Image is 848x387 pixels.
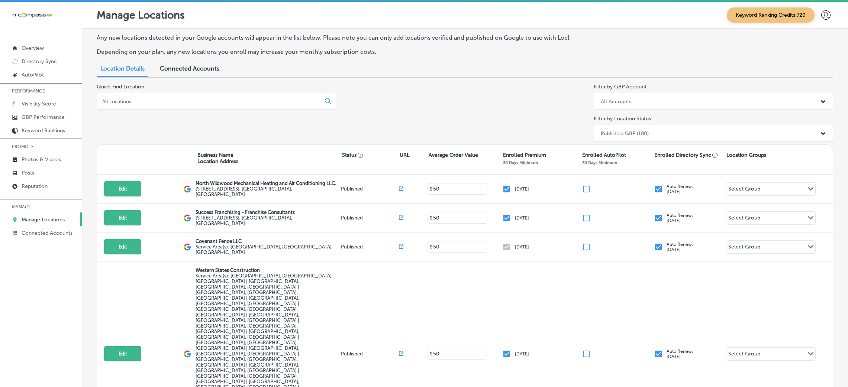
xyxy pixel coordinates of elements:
p: Business Name Location Address [197,152,238,165]
button: Edit [104,210,141,225]
p: Auto Renew: [DATE] [667,349,693,359]
p: URL [400,152,409,158]
p: Published [341,186,399,192]
p: $ [430,244,432,250]
p: Any new locations detected in your Google accounts will appear in the list below. Please note you... [97,34,575,41]
p: Visibility Score [22,101,56,107]
p: Published [341,351,399,357]
div: Published GBP (180) [601,130,649,136]
span: Connected Accounts [160,65,219,72]
button: Edit [104,346,141,361]
img: logo [184,185,191,193]
img: logo [184,243,191,251]
p: North Wildwood Mechanical Heating and Air Conditioning LLC. [196,181,339,186]
input: All Locations [101,98,319,105]
p: Auto Renew: [DATE] [667,242,693,252]
p: Enrolled Directory Sync [654,152,718,158]
p: 30 Days Minimum [503,160,538,165]
div: Select Group [728,215,760,223]
p: Success Franchising - Franchise Consultants [196,209,339,215]
p: Auto Renew: [DATE] [667,184,693,194]
span: Columbia, SC, USA [196,244,333,255]
img: logo [184,350,191,358]
p: Auto Renew: [DATE] [667,213,693,223]
p: Directory Sync [22,58,57,65]
img: logo [184,214,191,222]
p: [DATE] [515,186,529,192]
div: Select Group [728,351,760,359]
button: Edit [104,239,141,254]
div: All Accounts [601,98,631,104]
p: Enrolled Premium [503,152,546,158]
p: Connected Accounts [22,230,72,236]
p: Status [342,152,400,158]
p: Reputation [22,183,48,189]
label: [STREET_ADDRESS] , [GEOGRAPHIC_DATA], [GEOGRAPHIC_DATA] [196,186,339,197]
p: [DATE] [515,215,529,221]
p: Photos & Videos [22,156,61,163]
label: [STREET_ADDRESS] , [GEOGRAPHIC_DATA], [GEOGRAPHIC_DATA] [196,215,339,226]
p: GBP Performance [22,114,65,120]
label: Filter by GBP Account [594,84,647,90]
p: Posts [22,170,34,176]
p: AutoPilot [22,72,44,78]
p: [DATE] [515,351,529,357]
p: Average Order Value [429,152,478,158]
img: 660ab0bf-5cc7-4cb8-ba1c-48b5ae0f18e60NCTV_CLogo_TV_Black_-500x88.png [12,12,53,19]
label: Filter by Location Status [594,116,651,122]
p: $ [430,351,432,357]
p: $ [430,215,432,221]
span: Keyword Ranking Credits: 720 [727,7,815,23]
p: Enrolled AutoPilot [582,152,626,158]
div: Select Group [728,186,760,194]
p: [DATE] [515,244,529,250]
p: Covenant Fence LLC [196,238,339,244]
p: Published [341,244,399,250]
p: Depending on your plan, any new locations you enroll may increase your monthly subscription costs. [97,48,575,55]
p: Published [341,215,399,221]
p: 30 Days Minimum [582,160,617,165]
p: Manage Locations [97,9,185,21]
p: Manage Locations [22,217,65,223]
span: Location Details [100,65,145,72]
div: Select Group [728,244,760,252]
p: $ [430,186,432,192]
button: Edit [104,181,141,196]
p: Overview [22,45,44,51]
p: Keyword Rankings [22,127,65,134]
label: Quick Find Location [97,84,144,90]
p: Western States Construction [196,267,339,273]
p: Location Groups [726,152,766,158]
